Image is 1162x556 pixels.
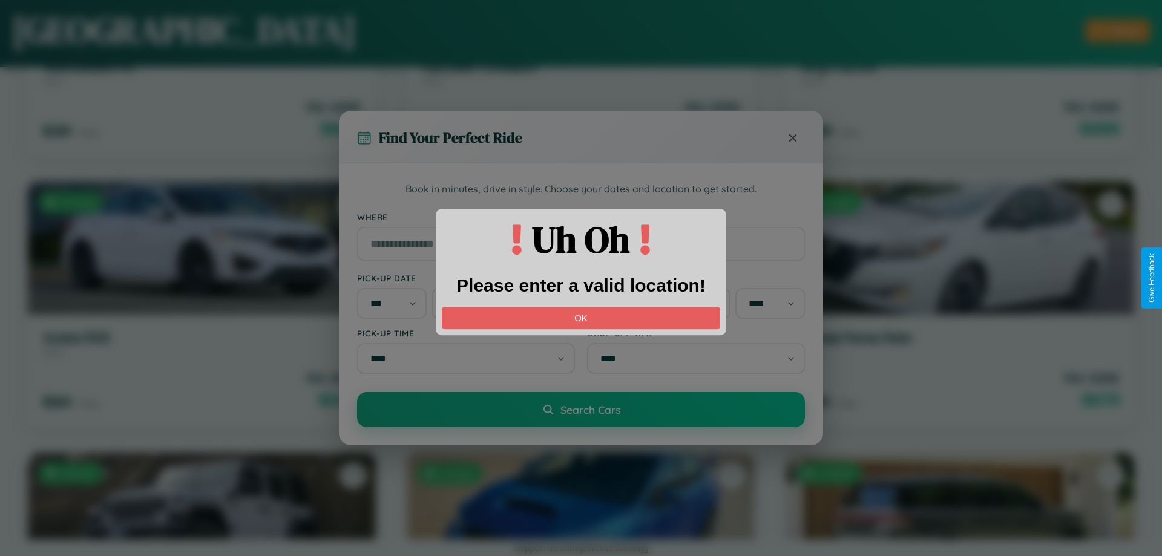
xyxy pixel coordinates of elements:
label: Pick-up Date [357,273,575,283]
label: Drop-off Date [587,273,805,283]
label: Pick-up Time [357,328,575,338]
label: Where [357,212,805,222]
h3: Find Your Perfect Ride [379,128,522,148]
label: Drop-off Time [587,328,805,338]
p: Book in minutes, drive in style. Choose your dates and location to get started. [357,182,805,197]
span: Search Cars [560,403,620,416]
